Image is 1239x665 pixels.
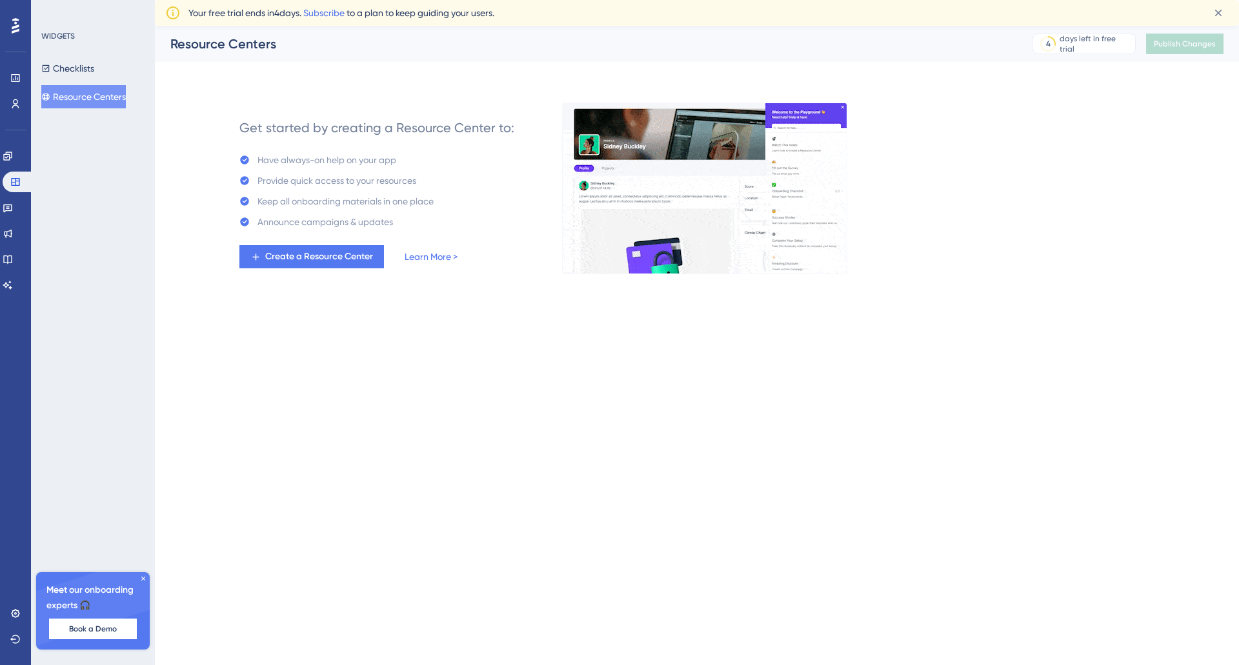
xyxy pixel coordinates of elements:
[257,214,393,230] div: Announce campaigns & updates
[188,5,494,21] span: Your free trial ends in 4 days. to a plan to keep guiding your users.
[257,194,434,209] div: Keep all onboarding materials in one place
[49,619,137,639] button: Book a Demo
[41,31,75,41] div: WIDGETS
[405,249,458,264] a: Learn More >
[1060,34,1131,54] div: days left in free trial
[1046,39,1051,49] div: 4
[257,173,416,188] div: Provide quick access to your resources
[170,35,1000,53] div: Resource Centers
[239,245,384,268] button: Create a Resource Center
[257,152,396,168] div: Have always-on help on your app
[41,85,126,108] button: Resource Centers
[46,582,139,613] span: Meet our onboarding experts 🎧
[265,249,373,264] span: Create a Resource Center
[562,103,847,274] img: 0356d1974f90e2cc51a660023af54dec.gif
[1146,34,1224,54] button: Publish Changes
[69,624,117,634] span: Book a Demo
[239,119,514,137] div: Get started by creating a Resource Center to:
[303,8,345,18] a: Subscribe
[1154,39,1216,49] span: Publish Changes
[41,57,94,80] button: Checklists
